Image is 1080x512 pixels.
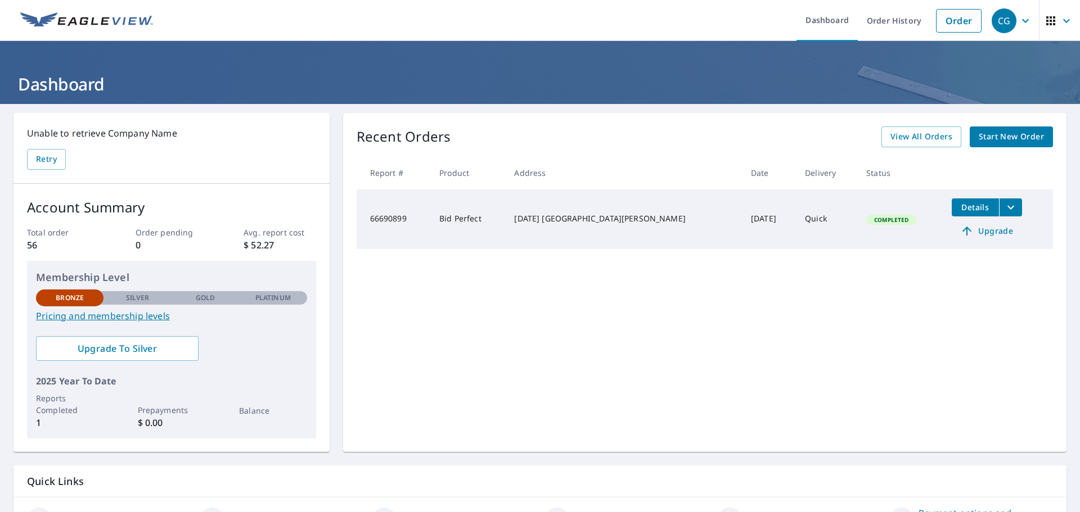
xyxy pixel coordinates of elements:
img: EV Logo [20,12,153,29]
p: Silver [126,293,150,303]
p: Recent Orders [357,126,451,147]
th: Status [857,156,943,189]
p: $ 0.00 [138,416,205,429]
p: Quick Links [27,474,1053,488]
span: Retry [36,152,57,166]
span: Completed [867,216,915,224]
p: $ 52.27 [244,238,316,252]
span: Details [958,202,992,212]
td: 66690899 [357,189,430,249]
h1: Dashboard [13,73,1066,96]
a: Order [936,9,982,33]
p: Unable to retrieve Company Name [27,126,316,140]
p: Platinum [255,293,291,303]
p: Avg. report cost [244,226,316,238]
span: Upgrade To Silver [45,342,190,355]
span: View All Orders [890,130,952,144]
p: 2025 Year To Date [36,374,307,388]
div: CG [992,8,1016,33]
a: Upgrade To Silver [36,336,199,361]
p: Prepayments [138,404,205,416]
a: Upgrade [952,222,1022,240]
p: Gold [196,293,215,303]
p: Balance [239,405,307,416]
p: Total order [27,226,99,238]
span: Start New Order [979,130,1044,144]
button: detailsBtn-66690899 [952,198,999,216]
a: Start New Order [970,126,1053,147]
th: Address [505,156,742,189]
button: filesDropdownBtn-66690899 [999,198,1022,216]
td: Quick [796,189,857,249]
button: Retry [27,149,66,170]
div: [DATE] [GEOGRAPHIC_DATA][PERSON_NAME] [514,213,733,224]
th: Report # [357,156,430,189]
p: 56 [27,238,99,252]
p: Order pending [136,226,208,238]
p: Bronze [56,293,84,303]
th: Product [430,156,505,189]
p: Reports Completed [36,392,103,416]
td: Bid Perfect [430,189,505,249]
p: 0 [136,238,208,252]
a: View All Orders [881,126,961,147]
p: Membership Level [36,270,307,285]
p: 1 [36,416,103,429]
p: Account Summary [27,197,316,218]
th: Delivery [796,156,857,189]
td: [DATE] [742,189,796,249]
span: Upgrade [958,224,1015,238]
th: Date [742,156,796,189]
a: Pricing and membership levels [36,309,307,323]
